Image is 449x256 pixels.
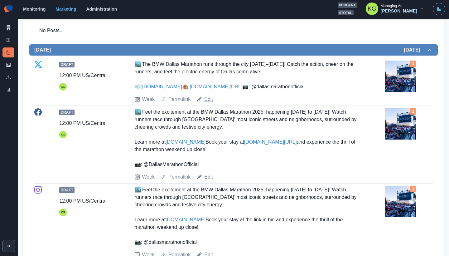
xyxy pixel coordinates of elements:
[59,197,106,205] div: 12:00 PM US/Central
[142,173,155,181] a: Week
[23,7,46,12] a: Monitoring
[142,84,182,89] a: [DOMAIN_NAME]
[59,72,106,79] div: 12:00 PM US/Central
[166,217,205,222] a: [DOMAIN_NAME]
[166,139,205,145] a: [DOMAIN_NAME]
[368,1,376,16] div: Katrina Gallardo
[433,3,445,15] button: Toggle Mode
[168,173,191,181] a: Permalink
[61,131,65,138] div: Katrina Gallardo
[410,61,416,67] div: Total Media Attached
[338,10,354,16] span: 0 total
[2,60,14,70] a: Media Library
[29,19,438,44] div: [DATE][DATE]
[2,72,14,82] a: Uploads
[204,96,213,103] a: Edit
[2,85,14,95] a: Review Summary
[385,61,416,92] img: ckvdodowe0jrwosybepx
[29,44,438,56] button: [DATE][DATE]
[410,186,416,192] div: Total Media Attached
[135,186,358,246] div: 🏙️ Feel the excitement at the BMW Dallas Marathon 2025, happening [DATE] to [DATE]! Watch runners...
[34,22,433,39] div: No Posts...
[2,22,14,32] a: Marketing Summary
[404,47,427,53] h2: [DATE]
[244,139,297,145] a: [DOMAIN_NAME][URL]
[190,84,242,89] a: [DOMAIN_NAME][URL]
[135,108,358,168] div: 🏙️ Feel the excitement at the BMW Dallas Marathon 2025, happening [DATE] to [DATE]! Watch runners...
[2,35,14,45] a: New Post
[86,7,117,12] a: Administration
[61,83,65,91] div: Katrina Gallardo
[168,96,191,103] a: Permalink
[381,4,402,8] div: Managing As
[59,120,106,127] div: 12:00 PM US/Central
[2,47,14,57] a: Post Schedule
[59,187,75,193] span: Draft
[56,7,76,12] a: Marketing
[59,62,75,67] span: Draft
[410,108,416,115] div: Total Media Attached
[385,186,416,217] img: ckvdodowe0jrwosybepx
[135,61,358,91] div: 🏙️ The BMW Dallas Marathon runs through the city [DATE]–[DATE]! Catch the action, cheer on the ru...
[338,2,357,8] span: 0 urgent
[59,110,75,115] span: Draft
[142,96,155,103] a: Week
[381,8,417,14] div: [PERSON_NAME]
[34,47,51,53] h2: [DATE]
[204,173,213,181] a: Edit
[361,2,429,15] button: Managing As[PERSON_NAME]
[61,209,65,216] div: Katrina Gallardo
[2,240,15,252] button: Expand
[385,108,416,140] img: ckvdodowe0jrwosybepx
